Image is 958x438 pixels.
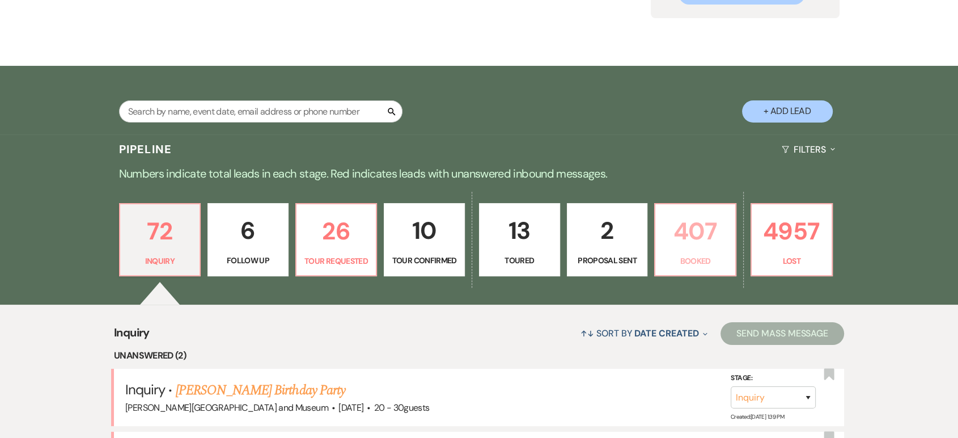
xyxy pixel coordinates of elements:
[119,100,402,123] input: Search by name, event date, email address or phone number
[486,212,553,250] p: 13
[479,203,560,277] a: 13Toured
[777,134,839,165] button: Filters
[71,165,887,183] p: Numbers indicate total leads in each stage. Red indicates leads with unanswered inbound messages.
[215,254,281,267] p: Follow Up
[215,212,281,250] p: 6
[207,203,289,277] a: 6Follow Up
[574,212,641,250] p: 2
[731,413,784,420] span: Created: [DATE] 1:39 PM
[119,141,172,157] h3: Pipeline
[654,203,736,277] a: 407Booked
[731,372,816,385] label: Stage:
[125,402,328,414] span: [PERSON_NAME][GEOGRAPHIC_DATA] and Museum
[303,212,370,250] p: 26
[338,402,363,414] span: [DATE]
[758,255,825,267] p: Lost
[720,322,844,345] button: Send Mass Message
[119,203,201,277] a: 72Inquiry
[742,100,833,123] button: + Add Lead
[125,381,165,398] span: Inquiry
[374,402,430,414] span: 20 - 30 guests
[127,255,193,267] p: Inquiry
[567,203,648,277] a: 2Proposal Sent
[114,324,150,348] span: Inquiry
[580,327,594,339] span: ↑↓
[634,327,698,339] span: Date Created
[486,254,553,267] p: Toured
[295,203,378,277] a: 26Tour Requested
[114,348,844,363] li: Unanswered (2)
[391,212,457,250] p: 10
[176,380,345,401] a: [PERSON_NAME] Birthday Party
[127,212,193,250] p: 72
[662,255,728,267] p: Booked
[662,212,728,250] p: 407
[574,254,641,267] p: Proposal Sent
[384,203,465,277] a: 10Tour Confirmed
[576,318,712,348] button: Sort By Date Created
[391,254,457,267] p: Tour Confirmed
[751,203,833,277] a: 4957Lost
[303,255,370,267] p: Tour Requested
[758,212,825,250] p: 4957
